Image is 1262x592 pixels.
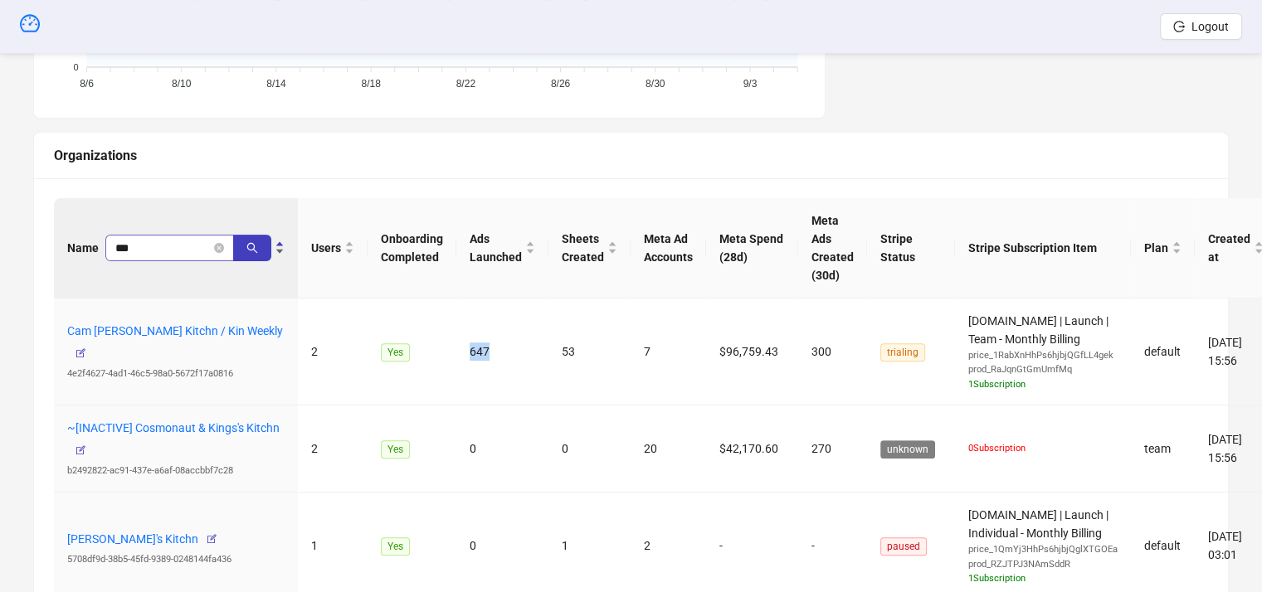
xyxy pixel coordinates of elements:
div: - [811,536,854,555]
a: ~[INACTIVE] Cosmonaut & Kings's Kitchn [67,421,280,434]
th: Meta Spend (28d) [706,198,798,298]
th: Sheets Created [548,198,631,298]
div: prod_RaJqnGtGmUmfMq [968,362,1118,377]
td: 2 [298,405,368,493]
div: Organizations [54,145,1208,166]
span: search [246,242,258,254]
td: 53 [548,298,631,406]
tspan: 8/30 [646,78,665,90]
div: 270 [811,439,854,458]
div: b2492822-ac91-437e-a6af-08accbbf7c28 [67,463,285,478]
tspan: 8/22 [456,78,476,90]
span: Yes [381,440,410,459]
span: Logout [1191,20,1229,33]
span: Yes [381,343,410,362]
th: Plan [1131,198,1195,298]
tspan: 0 [73,61,78,71]
div: 300 [811,342,854,361]
div: 2 [644,536,693,555]
span: trialing [880,343,925,362]
th: Users [298,198,368,298]
a: [PERSON_NAME]'s Kitchn [67,532,198,546]
th: Ads Launched [456,198,548,298]
td: $96,759.43 [706,298,798,406]
div: 1 Subscription [968,377,1118,392]
div: 1 Subscription [968,571,1118,586]
td: 647 [456,298,548,406]
span: Plan [1144,239,1168,257]
tspan: 8/6 [80,78,94,90]
div: price_1QmYj3HhPs6hjbjQglXTGOEa [968,542,1118,557]
tspan: 9/3 [743,78,758,90]
span: Created at [1208,230,1250,266]
span: paused [880,537,927,556]
td: team [1131,405,1195,493]
span: [DOMAIN_NAME] | Launch | Team - Monthly Billing [968,314,1118,392]
td: 0 [548,405,631,493]
span: Users [311,239,341,257]
tspan: 8/26 [551,78,571,90]
button: close-circle [214,243,224,253]
tspan: 8/10 [172,78,192,90]
td: 0 [456,405,548,493]
span: logout [1173,21,1185,32]
button: search [233,235,271,261]
td: $42,170.60 [706,405,798,493]
span: Ads Launched [470,230,522,266]
button: Logout [1160,13,1242,40]
td: default [1131,298,1195,406]
div: 0 Subscription [968,441,1118,456]
span: [DOMAIN_NAME] | Launch | Individual - Monthly Billing [968,508,1118,586]
span: Yes [381,537,410,556]
th: Onboarding Completed [368,198,456,298]
tspan: 8/14 [266,78,286,90]
div: 4e2f4627-4ad1-46c5-98a0-5672f17a0816 [67,366,285,381]
div: prod_RZJTPJ3NAmSddR [968,557,1118,572]
th: Stripe Status [867,198,955,298]
th: Stripe Subscription Item [955,198,1131,298]
td: 2 [298,298,368,406]
div: price_1RabXnHhPs6hjbjQGfLL4gek [968,348,1118,363]
div: 20 [644,439,693,458]
span: dashboard [20,13,40,33]
a: Cam [PERSON_NAME] Kitchn / Kin Weekly [67,324,283,337]
span: unknown [880,440,935,459]
div: 7 [644,342,693,361]
tspan: 8/18 [361,78,381,90]
th: Meta Ad Accounts [631,198,706,298]
th: Meta Ads Created (30d) [798,198,867,298]
span: Sheets Created [562,230,604,266]
div: 5708df9d-38b5-45fd-9389-0248144fa436 [67,552,285,567]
